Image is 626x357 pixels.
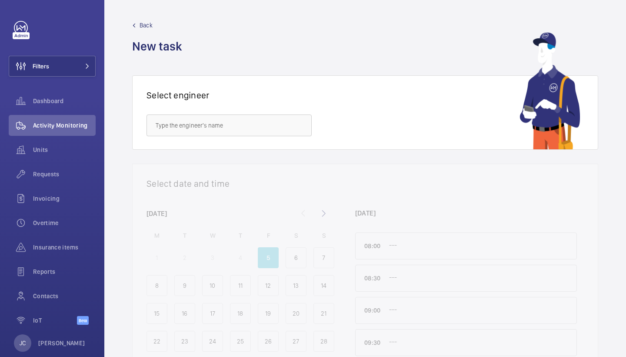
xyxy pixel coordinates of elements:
h1: New task [132,38,187,54]
span: Back [140,21,153,30]
button: Filters [9,56,96,77]
span: Requests [33,170,96,178]
span: IoT [33,316,77,325]
h1: Select engineer [147,90,210,101]
span: Filters [33,62,49,71]
span: Contacts [33,292,96,300]
span: Beta [77,316,89,325]
input: Type the engineer's name [147,115,312,136]
span: Insurance items [33,243,96,252]
span: Dashboard [33,97,96,105]
p: [PERSON_NAME] [38,339,85,347]
span: Reports [33,267,96,276]
span: Activity Monitoring [33,121,96,130]
span: Overtime [33,219,96,227]
img: mechanic using app [519,32,580,149]
span: Invoicing [33,194,96,203]
p: JC [20,339,26,347]
span: Units [33,145,96,154]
